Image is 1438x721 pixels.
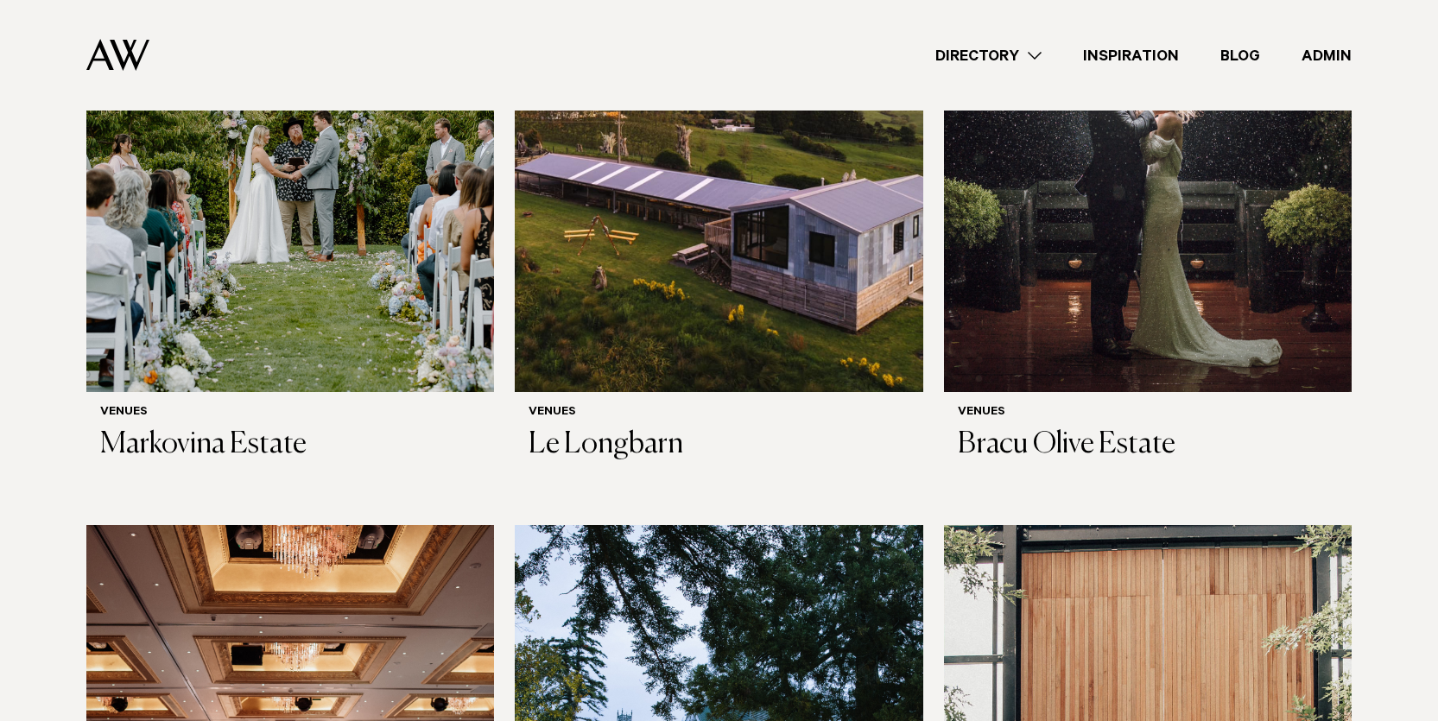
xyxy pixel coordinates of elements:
[958,406,1338,421] h6: Venues
[529,406,909,421] h6: Venues
[958,427,1338,463] h3: Bracu Olive Estate
[529,427,909,463] h3: Le Longbarn
[1200,44,1281,67] a: Blog
[86,39,149,71] img: Auckland Weddings Logo
[1281,44,1372,67] a: Admin
[100,427,480,463] h3: Markovina Estate
[100,406,480,421] h6: Venues
[915,44,1062,67] a: Directory
[1062,44,1200,67] a: Inspiration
